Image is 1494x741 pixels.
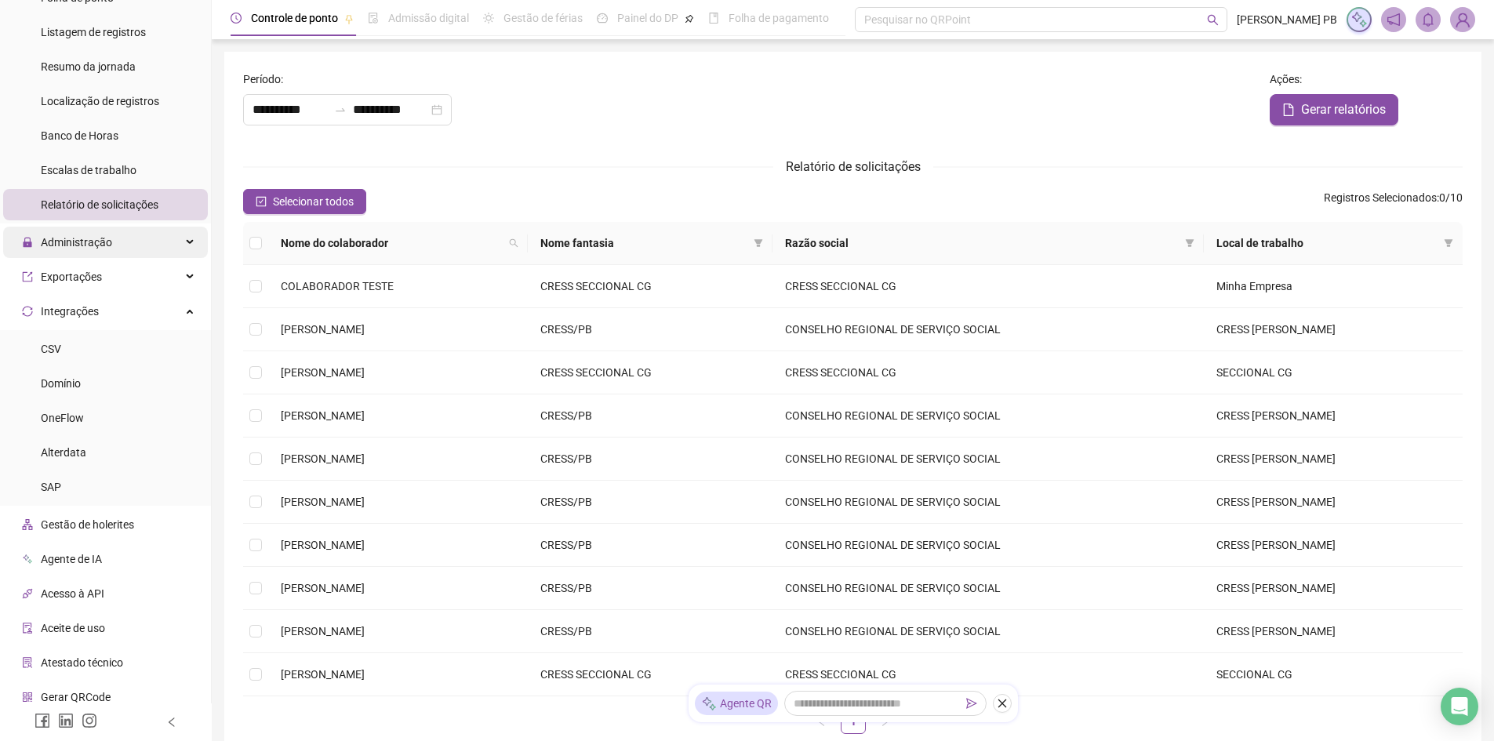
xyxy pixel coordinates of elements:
span: [PERSON_NAME] PB [1237,11,1337,28]
span: Atestado técnico [41,656,123,669]
span: pushpin [344,14,354,24]
span: clock-circle [231,13,242,24]
button: left [809,709,834,734]
span: : 0 / 10 [1324,189,1463,214]
span: Listagem de registros [41,26,146,38]
td: CRESS/PB [528,481,772,524]
td: CONSELHO REGIONAL DE SERVIÇO SOCIAL [772,394,1204,438]
td: CONSELHO REGIONAL DE SERVIÇO SOCIAL [772,610,1204,653]
span: Integrações [41,305,99,318]
td: CRESS [PERSON_NAME] [1204,394,1463,438]
div: Open Intercom Messenger [1441,688,1478,725]
span: send [966,698,977,709]
span: notification [1387,13,1401,27]
span: Aceite de uso [41,622,105,634]
span: [PERSON_NAME] [281,496,365,508]
span: Razão social [785,234,1179,252]
span: [PERSON_NAME] [281,668,365,681]
span: Localização de registros [41,95,159,107]
span: [PERSON_NAME] [281,452,365,465]
label: : [243,71,293,88]
span: swap-right [334,104,347,116]
span: Local de trabalho [1216,234,1438,252]
span: Relatório de solicitações [41,198,158,211]
div: Agente QR [695,692,778,715]
span: Selecionar todos [273,193,354,210]
td: CRESS [PERSON_NAME] [1204,308,1463,351]
span: Alterdata [41,446,86,459]
span: Admissão digital [388,12,469,24]
span: Acesso à API [41,587,104,600]
span: Folha de pagamento [729,12,829,24]
span: OneFlow [41,412,84,424]
td: CRESS [PERSON_NAME] [1204,610,1463,653]
span: Gerar relatórios [1301,100,1386,119]
td: CONSELHO REGIONAL DE SERVIÇO SOCIAL [772,481,1204,524]
span: linkedin [58,713,74,728]
span: filter [751,231,766,255]
span: Gerar QRCode [41,691,111,703]
span: Relatório de solicitações [786,159,921,174]
span: Nome fantasia [540,234,747,252]
td: CRESS SECCIONAL CG [772,351,1204,394]
span: Gestão de holerites [41,518,134,531]
span: [PERSON_NAME] [281,323,365,336]
td: CRESS [PERSON_NAME] [1204,567,1463,610]
span: search [1207,14,1219,26]
td: CRESS/PB [528,438,772,481]
span: file [1282,104,1295,116]
span: book [708,13,719,24]
span: [PERSON_NAME] [281,539,365,551]
td: CRESS [PERSON_NAME] [1204,481,1463,524]
td: CRESS/PB [528,610,772,653]
td: CRESS/PB [528,524,772,567]
span: dashboard [597,13,608,24]
td: SECCIONAL CG [1204,653,1463,696]
td: CRESS SECCIONAL CG [772,265,1204,308]
td: CRESS/PB [528,308,772,351]
img: sparkle-icon.fc2bf0ac1784a2077858766a79e2daf3.svg [1350,11,1368,28]
span: Nome do colaborador [281,234,503,252]
span: Agente de IA [41,553,102,565]
span: sync [22,306,33,317]
td: CRESS/PB [528,567,772,610]
span: to [334,104,347,116]
span: Painel do DP [617,12,678,24]
td: Minha Empresa [1204,265,1463,308]
label: : [1270,71,1312,88]
span: file-done [368,13,379,24]
span: SAP [41,481,61,493]
span: search [506,231,522,255]
span: Banco de Horas [41,129,118,142]
span: [PERSON_NAME] [281,366,365,379]
span: lock [22,237,33,248]
td: CONSELHO REGIONAL DE SERVIÇO SOCIAL [772,524,1204,567]
img: 94446 [1451,8,1474,31]
span: filter [754,238,763,248]
span: Domínio [41,377,81,390]
td: CRESS/PB [528,394,772,438]
td: CRESS SECCIONAL CG [528,653,772,696]
span: Exportações [41,271,102,283]
td: CRESS SECCIONAL CG [528,265,772,308]
span: left [166,717,177,728]
span: Resumo da jornada [41,60,136,73]
span: search [509,238,518,248]
span: sun [483,13,494,24]
span: apartment [22,519,33,530]
span: Escalas de trabalho [41,164,136,176]
td: CRESS SECCIONAL CG [772,653,1204,696]
span: check-square [256,196,267,207]
span: Administração [41,236,112,249]
span: [PERSON_NAME] [281,582,365,594]
span: filter [1185,238,1194,248]
span: [PERSON_NAME] [281,409,365,422]
span: audit [22,623,33,634]
span: pushpin [685,14,694,24]
button: Gerar relatórios [1270,94,1398,125]
span: [PERSON_NAME] [281,625,365,637]
span: filter [1182,231,1198,255]
td: CONSELHO REGIONAL DE SERVIÇO SOCIAL [772,308,1204,351]
img: sparkle-icon.fc2bf0ac1784a2077858766a79e2daf3.svg [701,696,717,712]
li: Página anterior [809,709,834,734]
